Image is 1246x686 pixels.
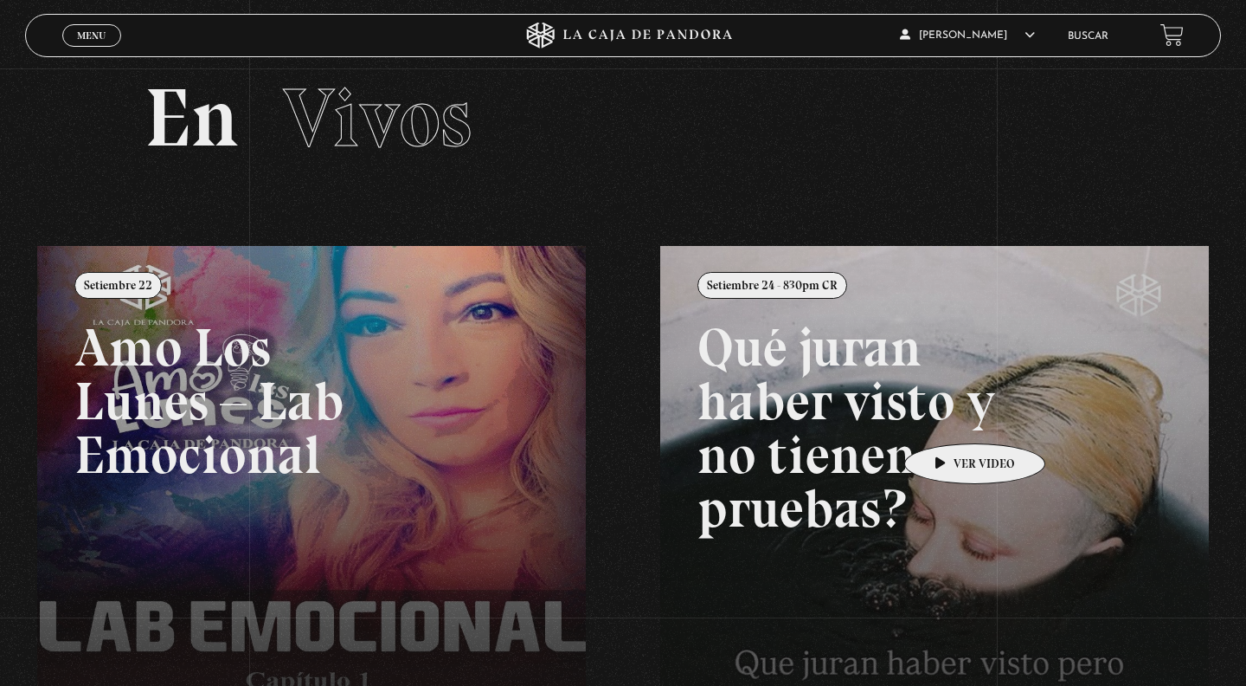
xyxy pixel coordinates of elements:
span: [PERSON_NAME] [900,30,1035,41]
span: Vivos [283,68,472,167]
a: Buscar [1068,31,1108,42]
a: View your shopping cart [1160,23,1184,47]
h2: En [145,77,1101,159]
span: Cerrar [72,45,112,57]
span: Menu [77,30,106,41]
